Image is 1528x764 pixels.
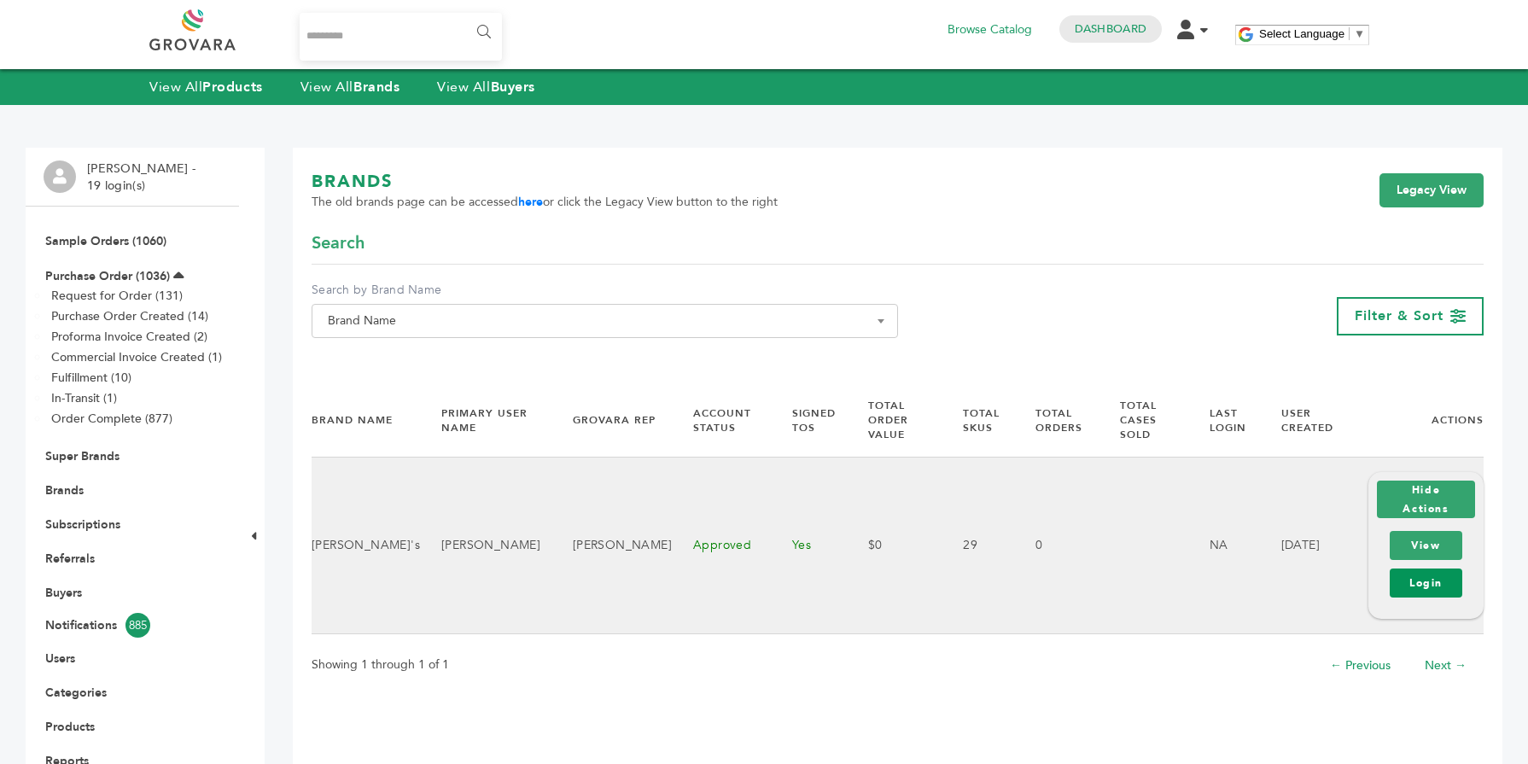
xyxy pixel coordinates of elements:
[312,384,420,457] th: Brand Name
[300,78,400,96] a: View AllBrands
[202,78,262,96] strong: Products
[312,457,420,633] td: [PERSON_NAME]'s
[353,78,399,96] strong: Brands
[321,309,889,333] span: Brand Name
[1379,173,1484,207] a: Legacy View
[1099,384,1188,457] th: Total Cases Sold
[312,170,778,194] h1: BRANDS
[1377,481,1475,518] button: Hide Actions
[1355,306,1443,325] span: Filter & Sort
[672,384,771,457] th: Account Status
[45,448,120,464] a: Super Brands
[125,613,150,638] span: 885
[51,370,131,386] a: Fulfillment (10)
[1260,384,1347,457] th: User Created
[551,457,672,633] td: [PERSON_NAME]
[1425,657,1467,674] a: Next →
[1259,27,1344,40] span: Select Language
[51,288,183,304] a: Request for Order (131)
[1354,27,1365,40] span: ▼
[45,685,107,701] a: Categories
[51,329,207,345] a: Proforma Invoice Created (2)
[1014,457,1099,633] td: 0
[847,457,942,633] td: $0
[491,78,535,96] strong: Buyers
[942,457,1013,633] td: 29
[312,304,898,338] span: Brand Name
[948,20,1032,39] a: Browse Catalog
[420,384,551,457] th: Primary User Name
[45,551,95,567] a: Referrals
[149,78,263,96] a: View AllProducts
[51,390,117,406] a: In-Transit (1)
[1390,531,1462,560] a: View
[1188,384,1260,457] th: Last Login
[45,482,84,499] a: Brands
[45,233,166,249] a: Sample Orders (1060)
[51,411,172,427] a: Order Complete (877)
[312,194,778,211] span: The old brands page can be accessed or click the Legacy View button to the right
[45,585,82,601] a: Buyers
[45,719,95,735] a: Products
[45,516,120,533] a: Subscriptions
[1260,457,1347,633] td: [DATE]
[672,457,771,633] td: Approved
[45,268,170,284] a: Purchase Order (1036)
[1390,569,1462,598] a: Login
[312,655,449,675] p: Showing 1 through 1 of 1
[1259,27,1365,40] a: Select Language​
[420,457,551,633] td: [PERSON_NAME]
[771,384,847,457] th: Signed TOS
[1188,457,1260,633] td: NA
[1347,384,1484,457] th: Actions
[312,231,365,255] span: Search
[942,384,1013,457] th: Total SKUs
[518,194,543,210] a: here
[1014,384,1099,457] th: Total Orders
[300,13,502,61] input: Search...
[45,650,75,667] a: Users
[437,78,535,96] a: View AllBuyers
[51,349,222,365] a: Commercial Invoice Created (1)
[44,160,76,193] img: profile.png
[551,384,672,457] th: Grovara Rep
[771,457,847,633] td: Yes
[1330,657,1391,674] a: ← Previous
[45,613,219,638] a: Notifications885
[51,308,208,324] a: Purchase Order Created (14)
[1075,21,1146,37] a: Dashboard
[87,160,200,194] li: [PERSON_NAME] - 19 login(s)
[1349,27,1350,40] span: ​
[312,282,898,299] label: Search by Brand Name
[847,384,942,457] th: Total Order Value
